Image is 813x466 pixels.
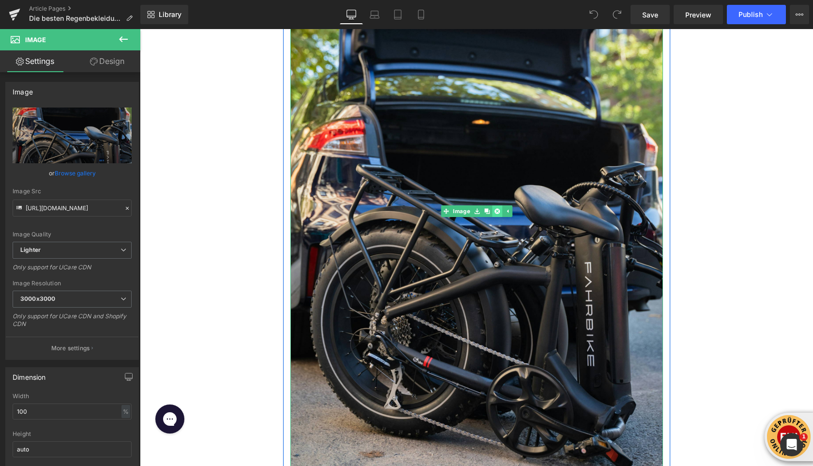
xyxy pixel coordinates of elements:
b: 3000x3000 [20,295,55,302]
button: Undo [584,5,603,24]
div: Image Quality [13,231,132,238]
span: Image [25,36,46,44]
div: Width [13,393,132,400]
a: Preview [674,5,723,24]
a: Browse gallery [55,165,96,182]
span: Library [159,10,181,19]
div: Only support for UCare CDN and Shopify CDN [13,312,132,334]
a: Mobile [409,5,433,24]
a: Expand / Collapse [362,176,372,188]
div: Only support for UCare CDN [13,264,132,278]
div: or [13,168,132,178]
span: Image [311,176,332,188]
div: Height [13,431,132,437]
a: Laptop [363,5,386,24]
b: Lighter [20,246,41,253]
a: New Library [140,5,188,24]
button: Publish [727,5,786,24]
p: More settings [51,344,90,353]
div: Image Resolution [13,280,132,287]
iframe: Intercom live chat [780,433,803,456]
input: auto [13,441,132,457]
a: Delete Element [352,176,362,188]
div: Dimension [13,368,46,381]
a: Save element [332,176,342,188]
div: Image Src [13,188,132,195]
span: Die besten Regenbekleidungen für E-Biker im Ganzjahreseinsatz [29,15,122,22]
button: More settings [6,337,138,359]
span: 1 [800,433,808,441]
span: Publish [738,11,763,18]
a: Clone Element [342,176,352,188]
div: % [121,405,130,418]
a: Desktop [340,5,363,24]
div: Image [13,82,33,96]
a: Tablet [386,5,409,24]
span: Save [642,10,658,20]
button: Redo [607,5,627,24]
button: More [790,5,809,24]
a: Article Pages [29,5,140,13]
iframe: Gorgias live chat messenger [11,372,49,408]
input: Link [13,200,132,217]
a: Design [72,50,142,72]
input: auto [13,404,132,419]
span: Preview [685,10,711,20]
